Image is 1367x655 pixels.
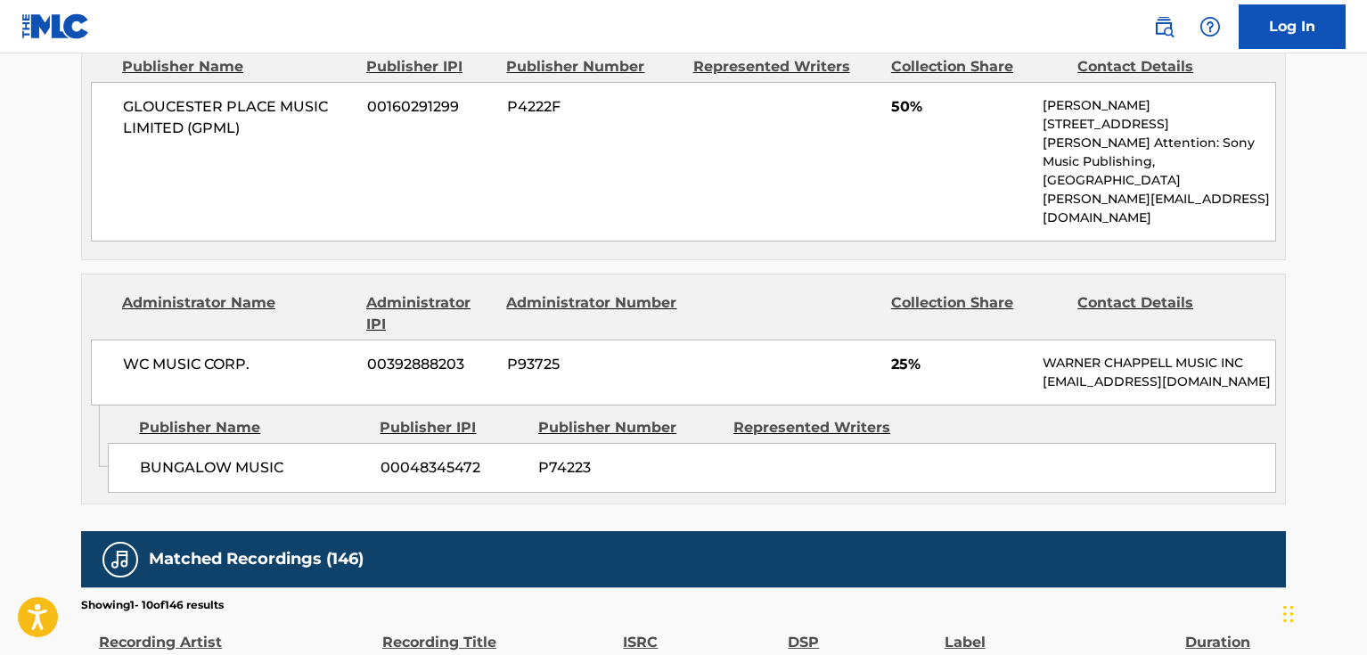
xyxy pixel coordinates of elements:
[1043,190,1275,227] p: [PERSON_NAME][EMAIL_ADDRESS][DOMAIN_NAME]
[623,613,779,653] div: ISRC
[367,354,494,375] span: 00392888203
[506,56,679,78] div: Publisher Number
[122,292,353,335] div: Administrator Name
[99,613,373,653] div: Recording Artist
[122,56,353,78] div: Publisher Name
[507,354,680,375] span: P93725
[1043,354,1275,373] p: WARNER CHAPPELL MUSIC INC
[21,13,90,39] img: MLC Logo
[538,417,720,438] div: Publisher Number
[1077,56,1250,78] div: Contact Details
[788,613,935,653] div: DSP
[140,457,367,479] span: BUNGALOW MUSIC
[123,96,354,139] span: GLOUCESTER PLACE MUSIC LIMITED (GPML)
[366,292,493,335] div: Administrator IPI
[380,417,525,438] div: Publisher IPI
[139,417,366,438] div: Publisher Name
[1239,4,1346,49] a: Log In
[506,292,679,335] div: Administrator Number
[149,549,364,569] h5: Matched Recordings (146)
[891,292,1064,335] div: Collection Share
[123,354,354,375] span: WC MUSIC CORP.
[81,597,224,613] p: Showing 1 - 10 of 146 results
[891,354,1029,375] span: 25%
[382,613,614,653] div: Recording Title
[1192,9,1228,45] div: Help
[1199,16,1221,37] img: help
[693,56,878,78] div: Represented Writers
[1153,16,1175,37] img: search
[507,96,680,118] span: P4222F
[1077,292,1250,335] div: Contact Details
[1043,115,1275,171] p: [STREET_ADDRESS][PERSON_NAME] Attention: Sony Music Publishing,
[110,549,131,570] img: Matched Recordings
[1278,569,1367,655] iframe: Chat Widget
[733,417,915,438] div: Represented Writers
[366,56,493,78] div: Publisher IPI
[1043,373,1275,391] p: [EMAIL_ADDRESS][DOMAIN_NAME]
[891,96,1029,118] span: 50%
[891,56,1064,78] div: Collection Share
[538,457,720,479] span: P74223
[1146,9,1182,45] a: Public Search
[945,613,1176,653] div: Label
[1043,96,1275,115] p: [PERSON_NAME]
[1185,613,1277,653] div: Duration
[381,457,525,479] span: 00048345472
[367,96,494,118] span: 00160291299
[1043,171,1275,190] p: [GEOGRAPHIC_DATA]
[1283,587,1294,641] div: Drag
